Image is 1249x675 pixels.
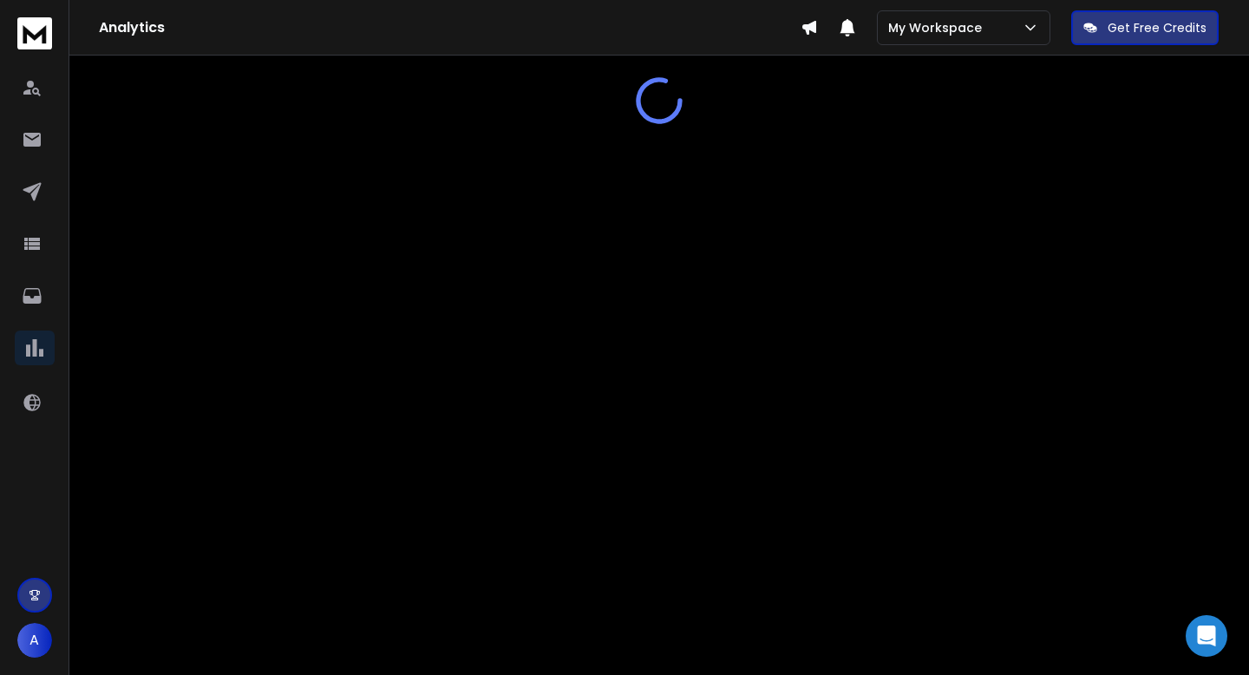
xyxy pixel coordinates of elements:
div: Open Intercom Messenger [1186,615,1227,657]
button: A [17,623,52,658]
img: logo [17,17,52,49]
p: My Workspace [888,19,989,36]
p: Get Free Credits [1108,19,1206,36]
h1: Analytics [99,17,801,38]
button: Get Free Credits [1071,10,1219,45]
